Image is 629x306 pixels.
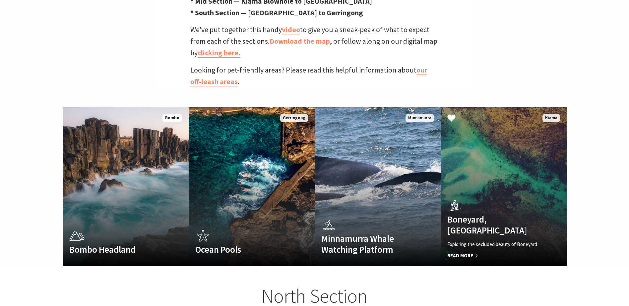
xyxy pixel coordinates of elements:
p: Exploring the secluded beauty of Boneyard [447,240,541,248]
button: Click to Favourite Boneyard, Kiama [441,107,462,130]
span: Read More [447,252,541,260]
h4: Minnamurra Whale Watching Platform [321,233,415,255]
span: Gerringong [280,114,308,122]
a: Download the map [270,36,330,46]
a: Boneyard, [GEOGRAPHIC_DATA] Exploring the secluded beauty of Boneyard Read More Kiama [441,107,567,266]
h4: Boneyard, [GEOGRAPHIC_DATA] [447,214,541,235]
span: Bombo [162,114,182,122]
h4: Bombo Headland [69,244,163,255]
a: Ocean Pools Gerringong [189,107,315,266]
p: Looking for pet-friendly areas? Please read this helpful information about . [190,64,439,87]
h4: Ocean Pools [195,244,289,255]
a: Bombo Headland Bombo [63,107,189,266]
a: our off-leash areas [190,65,427,86]
strong: * South Section — [GEOGRAPHIC_DATA] to Gerringong [190,8,363,17]
p: We’ve put together this handy to give you a sneak-peak of what to expect from each of the section... [190,24,439,59]
a: clicking here. [198,48,240,58]
a: Minnamurra Whale Watching Platform Minnamurra [315,107,441,266]
span: Kiama [542,114,560,122]
a: video [282,25,300,34]
span: Minnamurra [406,114,434,122]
